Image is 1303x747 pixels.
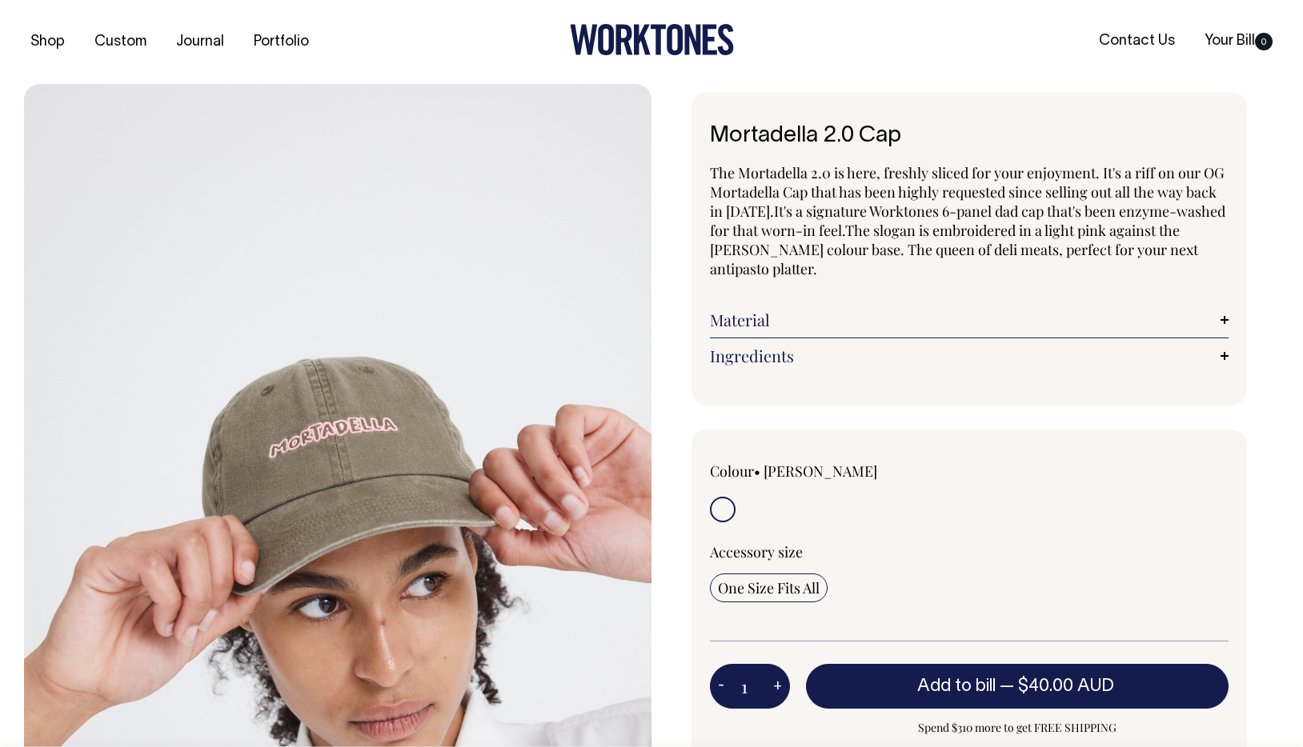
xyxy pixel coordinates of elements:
span: Spend $310 more to get FREE SHIPPING [806,718,1229,737]
h1: Mortadella 2.0 Cap [710,124,1229,149]
div: Accessory size [710,542,1229,561]
span: — [1000,678,1118,694]
a: Ingredients [710,346,1229,366]
span: • [754,461,760,481]
a: Your Bill0 [1198,28,1279,54]
label: [PERSON_NAME] [764,461,877,481]
p: The Mortadella 2.0 is here, freshly sliced for your enjoyment. It's a riff on our OG Mortadella C... [710,163,1229,278]
a: Shop [24,29,71,55]
span: It's a signature Worktones 6-panel dad cap that's been enzyme-washed for that worn-in feel. The s... [710,202,1225,259]
span: 0 [1255,33,1273,50]
a: Material [710,310,1229,330]
button: - [710,670,732,702]
a: Portfolio [247,29,315,55]
span: Add to bill [917,678,996,694]
a: Contact Us [1093,28,1181,54]
button: + [765,670,790,702]
a: Journal [170,29,231,55]
span: One Size Fits All [718,578,820,597]
div: Colour [710,461,917,481]
button: Add to bill —$40.00 AUD [806,664,1229,709]
a: Custom [88,29,153,55]
input: One Size Fits All [710,573,828,602]
span: $40.00 AUD [1018,678,1114,694]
